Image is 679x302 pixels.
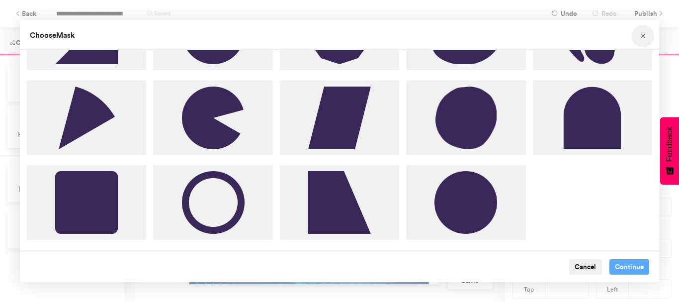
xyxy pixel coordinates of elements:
[569,259,602,275] button: Cancel
[30,30,75,40] span: Choose Mask
[20,20,659,282] div: Choose Image
[609,259,650,275] button: Continue
[665,127,674,162] span: Feedback
[660,117,679,185] button: Feedback - Show survey
[629,252,667,290] iframe: Drift Widget Chat Controller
